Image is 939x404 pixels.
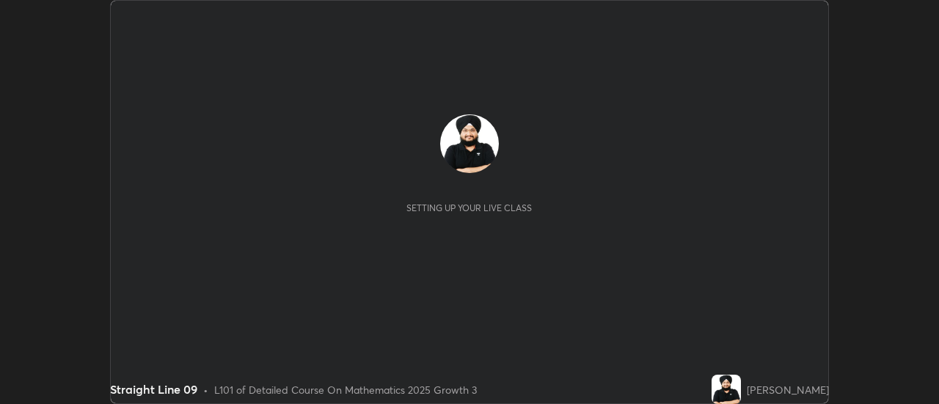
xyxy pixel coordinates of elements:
[214,382,477,397] div: L101 of Detailed Course On Mathematics 2025 Growth 3
[440,114,499,173] img: 49c44c0c82fd49ed8593eb54a93dce6e.jpg
[712,375,741,404] img: 49c44c0c82fd49ed8593eb54a93dce6e.jpg
[406,202,532,213] div: Setting up your live class
[203,382,208,397] div: •
[747,382,829,397] div: [PERSON_NAME]
[110,381,197,398] div: Straight Line 09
